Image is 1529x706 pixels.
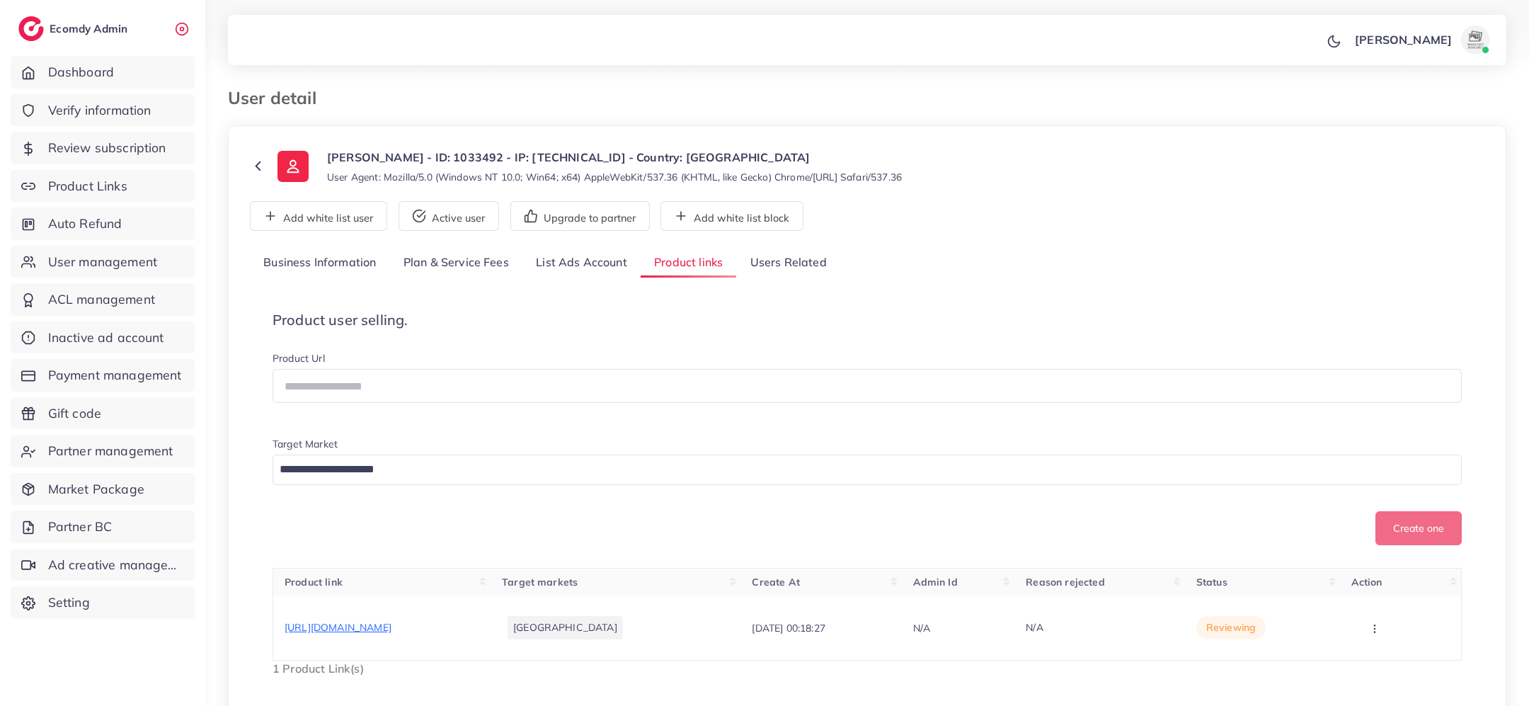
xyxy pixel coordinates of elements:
[277,151,309,182] img: ic-user-info.36bf1079.svg
[11,170,195,203] a: Product Links
[48,290,155,309] span: ACL management
[275,459,1443,481] input: Search for option
[48,556,184,574] span: Ad creative management
[48,139,166,157] span: Review subscription
[508,616,623,639] li: [GEOGRAPHIC_DATA]
[11,511,195,543] a: Partner BC
[11,397,195,430] a: Gift code
[11,56,195,89] a: Dashboard
[641,248,736,278] a: Product links
[273,455,1462,485] div: Search for option
[48,366,182,385] span: Payment management
[1375,511,1462,545] button: Create one
[1026,576,1104,588] span: Reason rejected
[50,22,131,35] h2: Ecomdy Admin
[48,442,173,460] span: Partner management
[228,88,328,108] h3: User detail
[913,576,958,588] span: Admin Id
[510,201,650,231] button: Upgrade to partner
[390,248,522,278] a: Plan & Service Fees
[11,359,195,392] a: Payment management
[48,480,144,499] span: Market Package
[18,16,131,41] a: logoEcomdy Admin
[11,586,195,619] a: Setting
[48,329,164,347] span: Inactive ad account
[285,621,391,634] span: [URL][DOMAIN_NAME]
[11,283,195,316] a: ACL management
[913,620,930,637] p: N/A
[660,201,803,231] button: Add white list block
[11,473,195,506] a: Market Package
[11,549,195,581] a: Ad creative management
[48,63,114,81] span: Dashboard
[48,215,122,233] span: Auto Refund
[1351,576,1382,588] span: Action
[1461,25,1489,54] img: avatar
[273,437,338,451] label: Target Market
[752,576,799,588] span: Create At
[11,321,195,354] a: Inactive ad account
[11,94,195,127] a: Verify information
[11,246,195,278] a: User management
[48,404,101,423] span: Gift code
[327,170,902,184] small: User Agent: Mozilla/5.0 (Windows NT 10.0; Win64; x64) AppleWebKit/537.36 (KHTML, like Gecko) Chro...
[250,201,387,231] button: Add white list user
[502,576,578,588] span: Target markets
[250,248,390,278] a: Business Information
[1347,25,1495,54] a: [PERSON_NAME]avatar
[48,253,157,271] span: User management
[1355,31,1452,48] p: [PERSON_NAME]
[1196,576,1227,588] span: Status
[48,518,113,536] span: Partner BC
[273,661,364,676] span: 1 Product Link(s)
[11,132,195,164] a: Review subscription
[48,101,151,120] span: Verify information
[48,177,127,195] span: Product Links
[285,576,343,588] span: Product link
[399,201,499,231] button: Active user
[273,351,325,365] label: Product Url
[11,207,195,240] a: Auto Refund
[48,593,90,612] span: Setting
[273,312,1462,329] h4: Product user selling.
[327,149,902,166] p: [PERSON_NAME] - ID: 1033492 - IP: [TECHNICAL_ID] - Country: [GEOGRAPHIC_DATA]
[752,620,825,637] p: [DATE] 00:18:27
[736,248,840,278] a: Users Related
[11,435,195,467] a: Partner management
[1026,621,1043,634] span: N/A
[1206,620,1256,634] span: reviewing
[522,248,641,278] a: List Ads Account
[18,16,44,41] img: logo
